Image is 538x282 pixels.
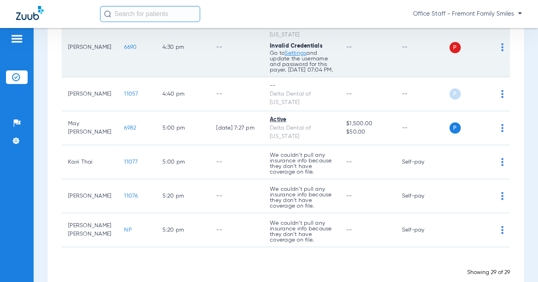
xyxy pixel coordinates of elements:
p: We couldn’t pull any insurance info because they don’t have coverage on file. [270,186,333,209]
span: -- [346,44,352,50]
td: 5:00 PM [156,111,210,145]
span: $1,500.00 [346,120,389,128]
span: 6690 [124,44,137,50]
span: -- [346,159,352,165]
td: Self-pay [395,145,450,179]
span: $50.00 [346,128,389,136]
img: hamburger-icon [10,34,23,44]
span: 11057 [124,91,138,97]
td: 5:20 PM [156,213,210,247]
td: [PERSON_NAME] [PERSON_NAME] [62,213,118,247]
img: Zuub Logo [16,6,44,20]
td: 5:00 PM [156,145,210,179]
span: P [450,122,461,134]
span: 11076 [124,193,138,199]
td: 4:30 PM [156,18,210,77]
td: [PERSON_NAME] [62,18,118,77]
p: We couldn’t pull any insurance info because they don’t have coverage on file. [270,152,333,175]
td: Self-pay [395,179,450,213]
span: Office Staff - Fremont Family Smiles [413,10,522,18]
img: group-dot-blue.svg [501,226,504,234]
td: [DATE] 7:27 PM [210,111,263,145]
td: -- [210,77,263,111]
td: [PERSON_NAME] [62,77,118,111]
td: -- [210,179,263,213]
td: 5:20 PM [156,179,210,213]
img: group-dot-blue.svg [501,90,504,98]
td: Kairi Thai [62,145,118,179]
iframe: Chat Widget [498,244,538,282]
p: Go to and update the username and password for this payer. [DATE] 07:04 PM. [270,50,333,73]
img: group-dot-blue.svg [501,124,504,132]
img: group-dot-blue.svg [501,158,504,166]
div: -- [270,82,333,90]
span: P [450,42,461,53]
td: -- [395,77,450,111]
div: Active [270,116,333,124]
td: May [PERSON_NAME] [62,111,118,145]
td: -- [210,145,263,179]
td: Self-pay [395,213,450,247]
span: 6982 [124,125,136,131]
img: group-dot-blue.svg [501,43,504,51]
div: Delta Dental of [US_STATE] [270,22,333,39]
td: [PERSON_NAME] [62,179,118,213]
img: group-dot-blue.svg [501,192,504,200]
a: Settings [285,50,306,56]
td: -- [395,111,450,145]
input: Search for patients [100,6,200,22]
td: -- [210,18,263,77]
div: Delta Dental of [US_STATE] [270,90,333,107]
span: -- [346,227,352,233]
span: Showing 29 of 29 [467,270,510,275]
img: Search Icon [104,10,111,18]
span: -- [346,91,352,97]
span: P [450,88,461,100]
p: We couldn’t pull any insurance info because they don’t have coverage on file. [270,220,333,243]
span: 11077 [124,159,138,165]
span: NP [124,227,132,233]
span: Invalid Credentials [270,43,323,49]
td: -- [395,18,450,77]
td: 4:40 PM [156,77,210,111]
span: -- [346,193,352,199]
div: Delta Dental of [US_STATE] [270,124,333,141]
td: -- [210,213,263,247]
